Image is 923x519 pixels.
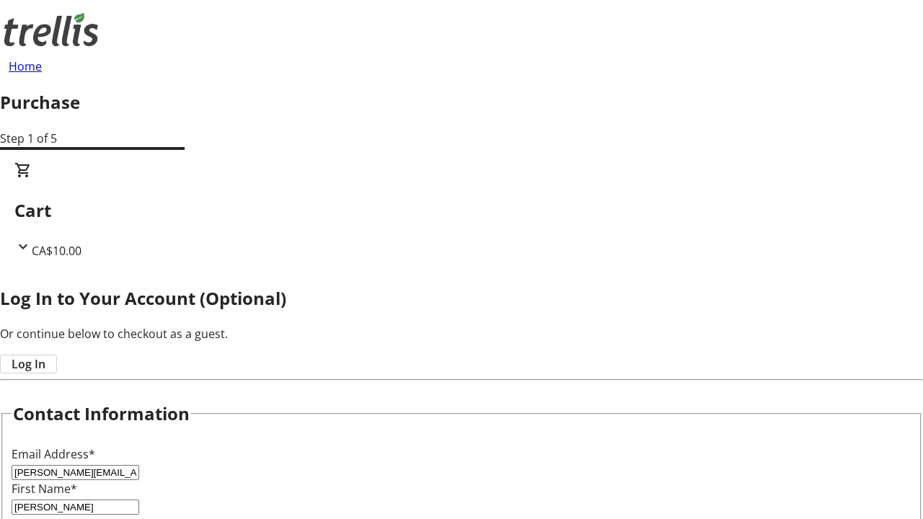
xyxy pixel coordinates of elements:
h2: Contact Information [13,401,190,427]
span: Log In [12,355,45,373]
h2: Cart [14,198,909,223]
label: First Name* [12,481,77,497]
span: CA$10.00 [32,243,81,259]
label: Email Address* [12,446,95,462]
div: CartCA$10.00 [14,161,909,259]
